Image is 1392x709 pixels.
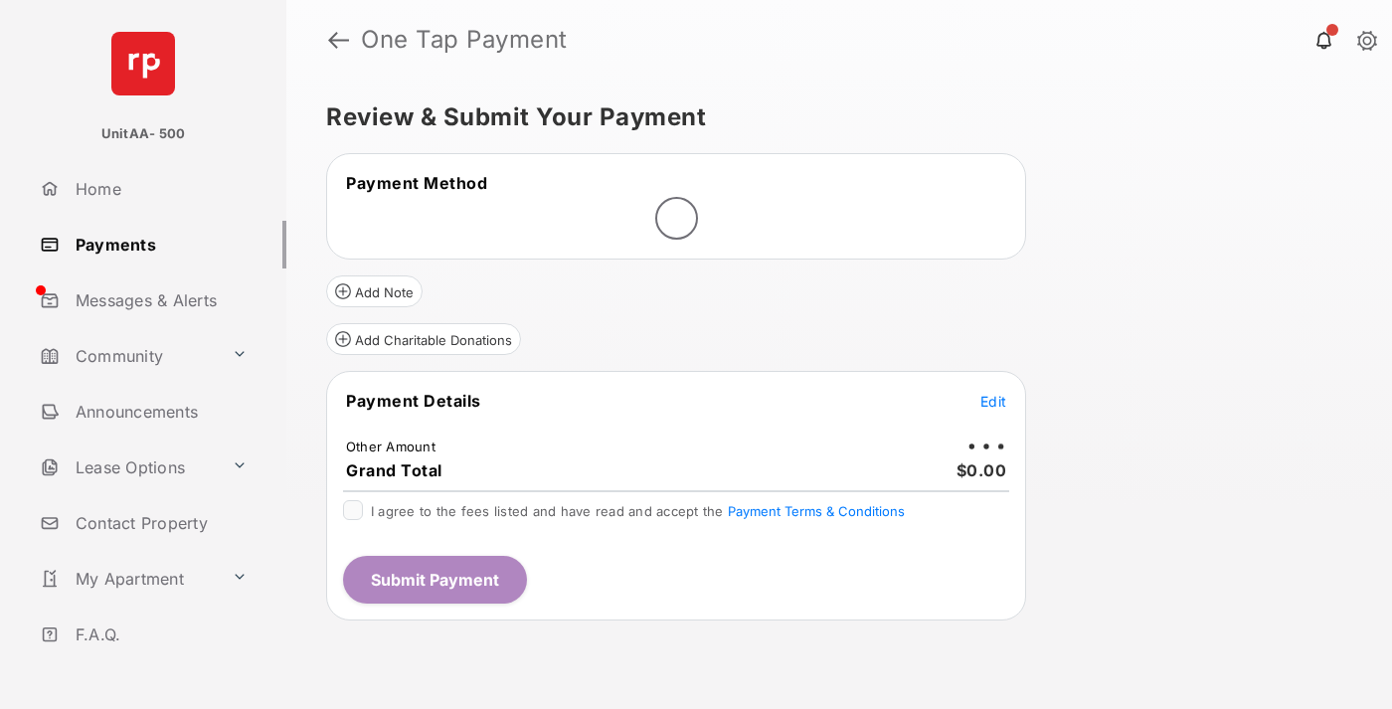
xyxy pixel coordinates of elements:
[957,460,1007,480] span: $0.00
[111,32,175,95] img: svg+xml;base64,PHN2ZyB4bWxucz0iaHR0cDovL3d3dy53My5vcmcvMjAwMC9zdmciIHdpZHRoPSI2NCIgaGVpZ2h0PSI2NC...
[32,276,286,324] a: Messages & Alerts
[32,611,286,658] a: F.A.Q.
[32,499,286,547] a: Contact Property
[361,28,568,52] strong: One Tap Payment
[371,503,905,519] span: I agree to the fees listed and have read and accept the
[728,503,905,519] button: I agree to the fees listed and have read and accept the
[346,460,442,480] span: Grand Total
[346,391,481,411] span: Payment Details
[32,165,286,213] a: Home
[32,221,286,268] a: Payments
[326,105,1336,129] h5: Review & Submit Your Payment
[32,555,224,603] a: My Apartment
[343,556,527,604] button: Submit Payment
[32,388,286,436] a: Announcements
[32,332,224,380] a: Community
[101,124,186,144] p: UnitAA- 500
[326,323,521,355] button: Add Charitable Donations
[326,275,423,307] button: Add Note
[980,393,1006,410] span: Edit
[980,391,1006,411] button: Edit
[345,438,436,455] td: Other Amount
[346,173,487,193] span: Payment Method
[32,443,224,491] a: Lease Options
